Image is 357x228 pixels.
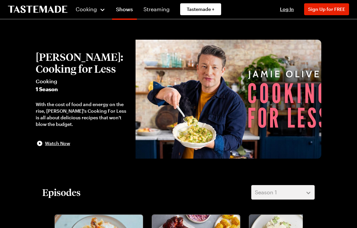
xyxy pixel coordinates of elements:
[280,6,294,12] span: Log In
[251,185,315,200] button: Season 1
[308,6,345,12] span: Sign Up for FREE
[45,140,70,147] span: Watch Now
[8,6,67,13] a: To Tastemade Home Page
[36,51,129,75] h2: [PERSON_NAME]: Cooking for Less
[36,101,129,128] div: With the cost of food and energy on the rise, [PERSON_NAME]'s Cooking For Less is all about delic...
[112,1,137,20] a: Shows
[36,77,129,85] span: Cooking
[304,3,349,15] button: Sign Up for FREE
[36,51,129,147] button: [PERSON_NAME]: Cooking for LessCooking1 SeasonWith the cost of food and energy on the rise, [PERS...
[42,186,81,198] h2: Episodes
[180,3,221,15] a: Tastemade +
[36,85,129,93] span: 1 Season
[75,1,105,17] button: Cooking
[274,6,300,13] button: Log In
[136,40,321,159] img: Jamie Oliver: Cooking for Less
[255,188,277,196] span: Season 1
[187,6,215,13] span: Tastemade +
[76,6,97,12] span: Cooking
